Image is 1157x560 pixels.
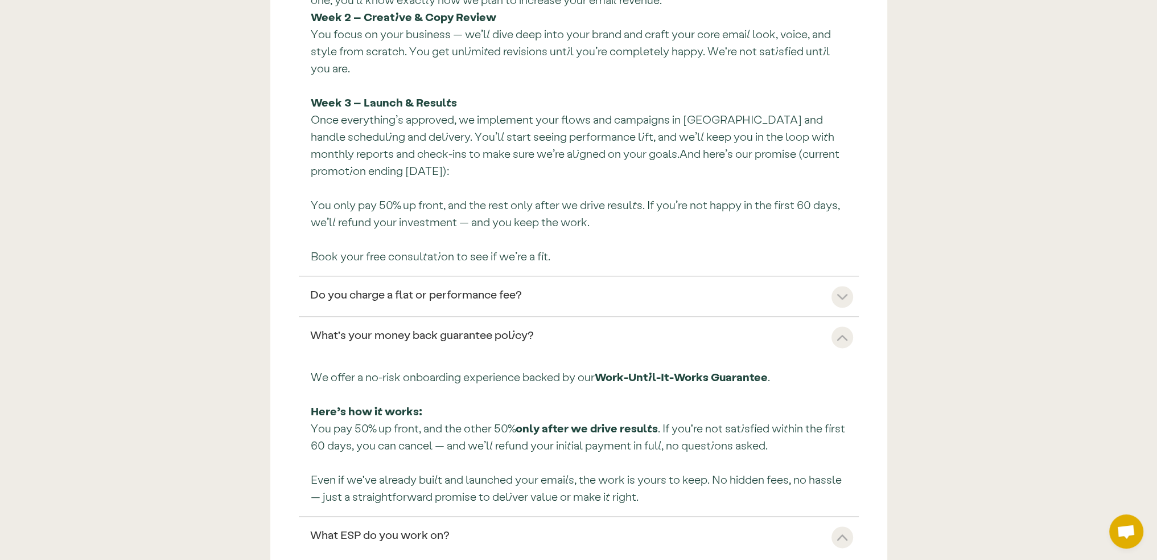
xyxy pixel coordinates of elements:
[299,526,859,551] a: What ESP do you work on?Need additional email marketing services not offered? Let us know
[311,368,850,505] p: We offer a no-risk onboarding experience backed by our . You pay 50% up front, and the other 50% ...
[1109,514,1143,549] div: Open chat
[299,286,859,310] a: Do you charge a flat or performance fee?We have a money back guarantee policy with no questions a...
[516,421,658,435] strong: only after we drive results
[310,526,450,542] div: What ESP do you work on?
[311,249,550,263] a: Book your free consultation to see if we’re a fit.
[837,294,847,300] img: We have a money back guarantee policy with no questions asked
[837,534,847,541] img: Need additional email marketing services not offered? Let us know
[311,95,457,109] strong: Week 3 – Launch & Results
[595,370,768,383] strong: Work-Until-It-Works Guarantee
[310,326,534,342] div: What's your money back guarantee policy?
[311,404,422,418] strong: Here’s how it works:
[837,334,847,341] img: We have a money back guarantee policy with no questions asked
[310,286,522,302] div: Do you charge a flat or performance fee?
[311,10,496,23] strong: Week 2 – Creative & Copy Review
[299,326,859,351] a: What's your money back guarantee policy?We have a money back guarantee policy with no questions a...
